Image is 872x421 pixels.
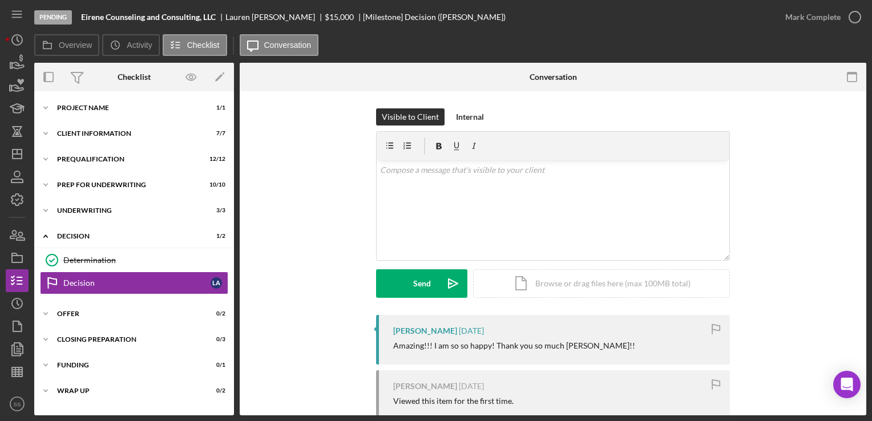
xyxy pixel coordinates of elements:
[57,130,197,137] div: Client Information
[205,362,225,369] div: 0 / 1
[205,336,225,343] div: 0 / 3
[205,233,225,240] div: 1 / 2
[57,104,197,111] div: Project Name
[459,326,484,335] time: 2025-09-29 19:22
[57,362,197,369] div: Funding
[40,272,228,294] a: DecisionLA
[57,207,197,214] div: Underwriting
[57,181,197,188] div: Prep for Underwriting
[205,310,225,317] div: 0 / 2
[785,6,841,29] div: Mark Complete
[57,156,197,163] div: Prequalification
[382,108,439,126] div: Visible to Client
[211,277,222,289] div: L A
[81,13,216,22] b: Eirene Counseling and Consulting, LLC
[57,310,197,317] div: Offer
[63,278,211,288] div: Decision
[34,34,99,56] button: Overview
[393,382,457,391] div: [PERSON_NAME]
[225,13,325,22] div: Lauren [PERSON_NAME]
[205,104,225,111] div: 1 / 1
[205,156,225,163] div: 12 / 12
[163,34,227,56] button: Checklist
[530,72,577,82] div: Conversation
[393,326,457,335] div: [PERSON_NAME]
[127,41,152,50] label: Activity
[59,41,92,50] label: Overview
[264,41,312,50] label: Conversation
[14,401,21,407] text: SS
[393,396,514,406] div: Viewed this item for the first time.
[205,181,225,188] div: 10 / 10
[240,34,319,56] button: Conversation
[118,72,151,82] div: Checklist
[6,392,29,415] button: SS
[363,13,506,22] div: [Milestone] Decision ([PERSON_NAME])
[456,108,484,126] div: Internal
[57,387,197,394] div: Wrap Up
[57,233,197,240] div: Decision
[57,336,197,343] div: Closing Preparation
[34,10,72,25] div: Pending
[205,207,225,214] div: 3 / 3
[40,249,228,272] a: Determination
[205,387,225,394] div: 0 / 2
[102,34,159,56] button: Activity
[833,371,861,398] div: Open Intercom Messenger
[413,269,431,298] div: Send
[376,269,467,298] button: Send
[325,12,354,22] span: $15,000
[774,6,866,29] button: Mark Complete
[450,108,490,126] button: Internal
[459,382,484,391] time: 2025-09-29 19:21
[187,41,220,50] label: Checklist
[63,256,228,265] div: Determination
[205,130,225,137] div: 7 / 7
[393,341,635,350] div: Amazing!!! I am so so happy! Thank you so much [PERSON_NAME]!!
[376,108,445,126] button: Visible to Client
